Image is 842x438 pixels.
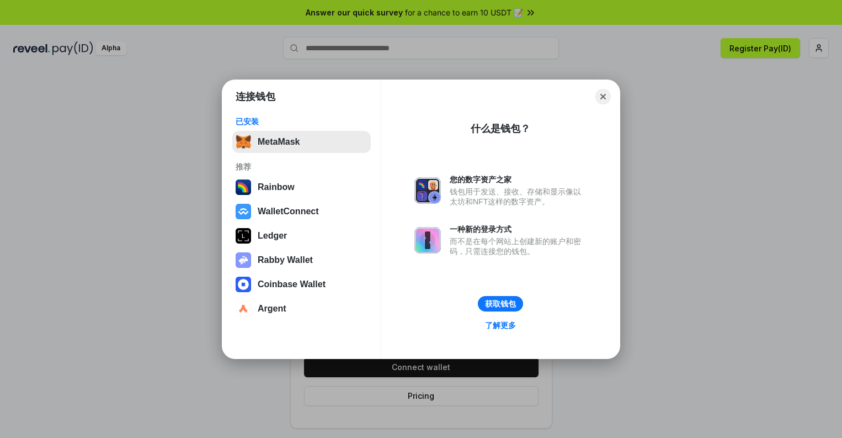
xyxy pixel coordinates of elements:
img: svg+xml,%3Csvg%20xmlns%3D%22http%3A%2F%2Fwww.w3.org%2F2000%2Fsvg%22%20fill%3D%22none%22%20viewBox... [414,227,441,254]
div: Rainbow [258,182,295,192]
img: svg+xml,%3Csvg%20width%3D%2228%22%20height%3D%2228%22%20viewBox%3D%220%200%2028%2028%22%20fill%3D... [236,301,251,316]
h1: 连接钱包 [236,90,275,103]
div: 您的数字资产之家 [450,175,587,184]
img: svg+xml,%3Csvg%20fill%3D%22none%22%20height%3D%2233%22%20viewBox%3D%220%200%2035%2033%22%20width%... [236,134,251,150]
button: Rabby Wallet [232,249,371,271]
div: Ledger [258,231,287,241]
img: svg+xml,%3Csvg%20width%3D%2228%22%20height%3D%2228%22%20viewBox%3D%220%200%2028%2028%22%20fill%3D... [236,204,251,219]
div: 钱包用于发送、接收、存储和显示像以太坊和NFT这样的数字资产。 [450,187,587,207]
button: Rainbow [232,176,371,198]
a: 了解更多 [478,318,523,333]
div: 已安装 [236,117,367,126]
img: svg+xml,%3Csvg%20xmlns%3D%22http%3A%2F%2Fwww.w3.org%2F2000%2Fsvg%22%20fill%3D%22none%22%20viewBox... [236,252,251,268]
button: WalletConnect [232,200,371,223]
button: Ledger [232,225,371,247]
div: 一种新的登录方式 [450,224,587,234]
div: 推荐 [236,162,367,172]
button: Argent [232,298,371,320]
div: 了解更多 [485,320,516,330]
img: svg+xml,%3Csvg%20width%3D%2228%22%20height%3D%2228%22%20viewBox%3D%220%200%2028%2028%22%20fill%3D... [236,277,251,292]
div: 而不是在每个网站上创建新的账户和密码，只需连接您的钱包。 [450,236,587,256]
div: WalletConnect [258,207,319,217]
div: MetaMask [258,137,300,147]
div: Argent [258,304,286,314]
div: Coinbase Wallet [258,279,326,289]
div: 什么是钱包？ [471,122,530,135]
button: 获取钱包 [478,296,523,312]
div: 获取钱包 [485,299,516,309]
div: Rabby Wallet [258,255,313,265]
button: Coinbase Wallet [232,273,371,295]
img: svg+xml,%3Csvg%20width%3D%22120%22%20height%3D%22120%22%20viewBox%3D%220%200%20120%20120%22%20fil... [236,180,251,195]
button: MetaMask [232,131,371,153]
img: svg+xml,%3Csvg%20xmlns%3D%22http%3A%2F%2Fwww.w3.org%2F2000%2Fsvg%22%20fill%3D%22none%22%20viewBox... [414,177,441,204]
button: Close [595,89,611,104]
img: svg+xml,%3Csvg%20xmlns%3D%22http%3A%2F%2Fwww.w3.org%2F2000%2Fsvg%22%20width%3D%2228%22%20height%3... [236,228,251,244]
